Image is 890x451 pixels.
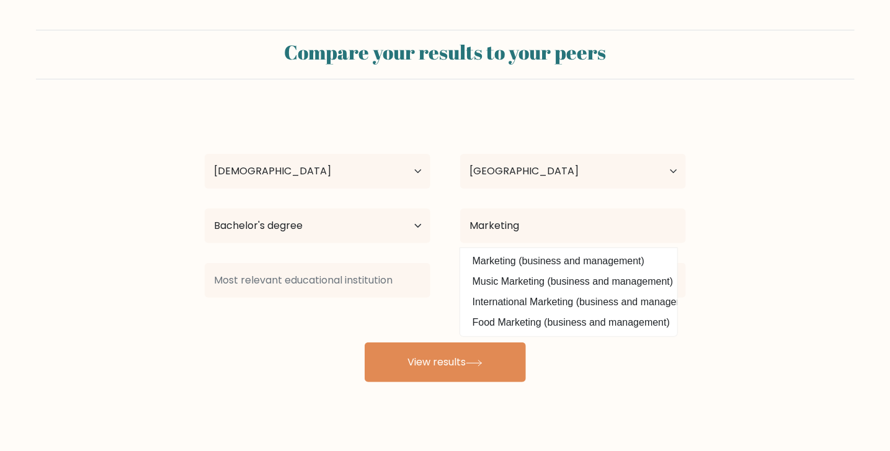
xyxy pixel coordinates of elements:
[365,342,526,382] button: View results
[463,272,674,292] option: Music Marketing (business and management)
[460,208,686,243] input: What did you study?
[463,292,674,312] option: International Marketing (business and management)
[43,40,847,64] h2: Compare your results to your peers
[205,263,430,298] input: Most relevant educational institution
[463,251,674,271] option: Marketing (business and management)
[463,313,674,333] option: Food Marketing (business and management)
